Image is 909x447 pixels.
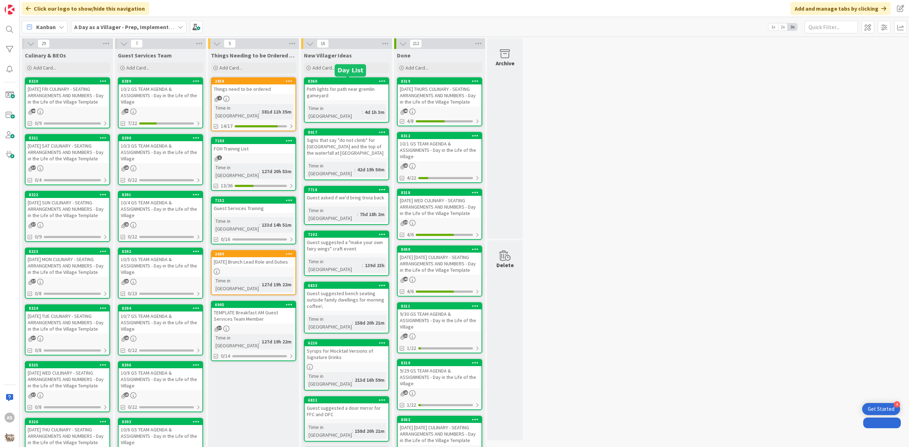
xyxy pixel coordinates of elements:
[26,425,109,447] div: [DATE] THU CULINARY - SEATING ARRANGEMENTS AND NUMBERS - Day in the Life of the Village Template
[398,309,481,331] div: 9/30 GS TEAM AGENDA & ASSIGNMENTS - Day in the Life of the Village
[119,248,202,277] div: 839210/5 GS TEAM AGENDA & ASSIGNMENTS - Day in the Life of the Village
[401,247,481,252] div: 8059
[260,221,293,229] div: 133d 14h 51m
[307,206,357,222] div: Time in [GEOGRAPHIC_DATA]
[401,304,481,309] div: 8311
[25,52,66,59] span: Culinary & BEOs
[26,198,109,220] div: [DATE] SUN CULINARY - SEATING ARRANGEMENTS AND NUMBERS - Day in the Life of the Village Template
[403,390,408,395] span: 23
[403,333,408,338] span: 22
[352,376,353,384] span: :
[398,189,481,218] div: 8318[DATE] WED CULINARY - SEATING ARRANGEMENTS AND NUMBERS - Day in the Life of the Village Template
[398,78,481,106] div: 8319[DATE] THURS CULINARY - SEATING ARRANGEMENTS AND NUMBERS - Day in the Life of the Village Tem...
[398,416,481,445] div: 8053[DATE] [DATE] CULINARY - SEATING ARRANGEMENTS AND NUMBERS - Day in the Life of the Village Te...
[124,109,129,113] span: 24
[407,288,414,295] span: 4/6
[118,52,172,59] span: Guest Services Team
[305,78,388,84] div: 8360
[401,360,481,365] div: 8310
[355,166,386,173] div: 42d 19h 50m
[215,302,295,307] div: 6945
[496,59,515,67] div: Archive
[212,78,295,94] div: 2858Things need to be ordered
[26,84,109,106] div: [DATE] FRI CULINARY - SEATING ARRANGEMENTS AND NUMBERS - Day in the Life of the Village Template
[868,405,894,413] div: Get Started
[307,258,362,273] div: Time in [GEOGRAPHIC_DATA]
[128,290,137,297] span: 0/23
[119,78,202,84] div: 8389
[305,397,388,419] div: 6832Guest suggested a door mirror for FFC and OFC
[221,236,230,243] span: 0/16
[398,366,481,388] div: 9/29 GS TEAM AGENDA & ASSIGNMENTS - Day in the Life of the Village
[26,248,109,255] div: 8323
[353,376,386,384] div: 213d 16h 59m
[119,198,202,220] div: 10/4 GS TEAM AGENDA & ASSIGNMENTS - Day in the Life of the Village
[212,138,295,153] div: 7103FOH Training List
[308,341,388,346] div: 6226
[308,79,388,84] div: 8360
[119,192,202,220] div: 839110/4 GS TEAM AGENDA & ASSIGNMENTS - Day in the Life of the Village
[305,129,388,136] div: 8017
[212,251,295,266] div: 2689[DATE] Brunch Lead Role and Duties
[217,326,222,330] span: 37
[307,162,354,177] div: Time in [GEOGRAPHIC_DATA]
[119,84,202,106] div: 10/2 GS TEAM AGENDA & ASSIGNMENTS - Day in the Life of the Village
[26,305,109,333] div: 8324[DATE] TUE CULINARY - SEATING ARRANGEMENTS AND NUMBERS - Day in the Life of the Village Template
[26,78,109,106] div: 8320[DATE] FRI CULINARY - SEATING ARRANGEMENTS AND NUMBERS - Day in the Life of the Village Template
[304,52,352,59] span: New Villager Ideas
[5,432,15,442] img: avatar
[35,290,42,297] span: 0/8
[260,167,293,175] div: 127d 20h 53m
[26,248,109,277] div: 8323[DATE] MON CULINARY - SEATING ARRANGEMENTS AND NUMBERS - Day in the Life of the Village Template
[805,21,858,33] input: Quick Filter...
[128,120,137,127] span: 7/22
[405,65,428,71] span: Add Card...
[259,167,260,175] span: :
[128,347,137,354] span: 0/22
[212,78,295,84] div: 2858
[214,217,259,233] div: Time in [GEOGRAPHIC_DATA]
[212,302,295,324] div: 6945TEMPLATE Breakfast AM Guest Services Team Member
[215,252,295,256] div: 2689
[214,277,259,292] div: Time in [GEOGRAPHIC_DATA]
[362,261,363,269] span: :
[36,23,56,31] span: Kanban
[305,403,388,419] div: Guest suggested a door mirror for FFC and OFC
[122,192,202,197] div: 8391
[305,282,388,311] div: 6833Guest suggested bench seating outside family dwellings for morning coffee\
[407,117,414,125] span: 4/8
[212,302,295,308] div: 6945
[26,419,109,447] div: 8326[DATE] THU CULINARY - SEATING ARRANGEMENTS AND NUMBERS - Day in the Life of the Village Template
[407,344,416,352] span: 1/22
[212,197,295,213] div: 7152Guest Services Training
[305,238,388,253] div: Guest suggested a "make your own fairy wings" craft event
[119,368,202,390] div: 10/8 GS TEAM AGENDA & ASSIGNMENTS - Day in the Life of the Village
[217,155,222,160] span: 1
[305,340,388,362] div: 6226Syrups for Mocktail Versions of Signature Drinks
[259,338,260,346] span: :
[215,79,295,84] div: 2858
[119,425,202,447] div: 10/6 GS TEAM AGENDA & ASSIGNMENTS - Day in the Life of the Village
[119,362,202,368] div: 8396
[403,277,408,281] span: 40
[401,417,481,422] div: 8053
[305,193,388,202] div: Guest asked if we'd bring trivia back
[312,65,335,71] span: Add Card...
[221,122,233,130] span: 14/17
[398,133,481,139] div: 8312
[338,67,363,74] h5: Day List
[305,187,388,202] div: 7718Guest asked if we'd bring trivia back
[126,65,149,71] span: Add Card...
[119,311,202,333] div: 10/7 GS TEAM AGENDA & ASSIGNMENTS - Day in the Life of the Village
[26,192,109,220] div: 8322[DATE] SUN CULINARY - SEATING ARRANGEMENTS AND NUMBERS - Day in the Life of the Village Template
[353,427,386,435] div: 158d 20h 21m
[307,104,362,120] div: Time in [GEOGRAPHIC_DATA]
[31,109,36,113] span: 44
[119,419,202,447] div: 839310/6 GS TEAM AGENDA & ASSIGNMENTS - Day in the Life of the Village
[403,220,408,225] span: 39
[398,253,481,275] div: [DATE] [DATE] CULINARY - SEATING ARRANGEMENTS AND NUMBERS - Day in the Life of the Village Template
[224,39,236,48] span: 5
[307,372,352,388] div: Time in [GEOGRAPHIC_DATA]
[124,222,129,227] span: 23
[124,279,129,283] span: 23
